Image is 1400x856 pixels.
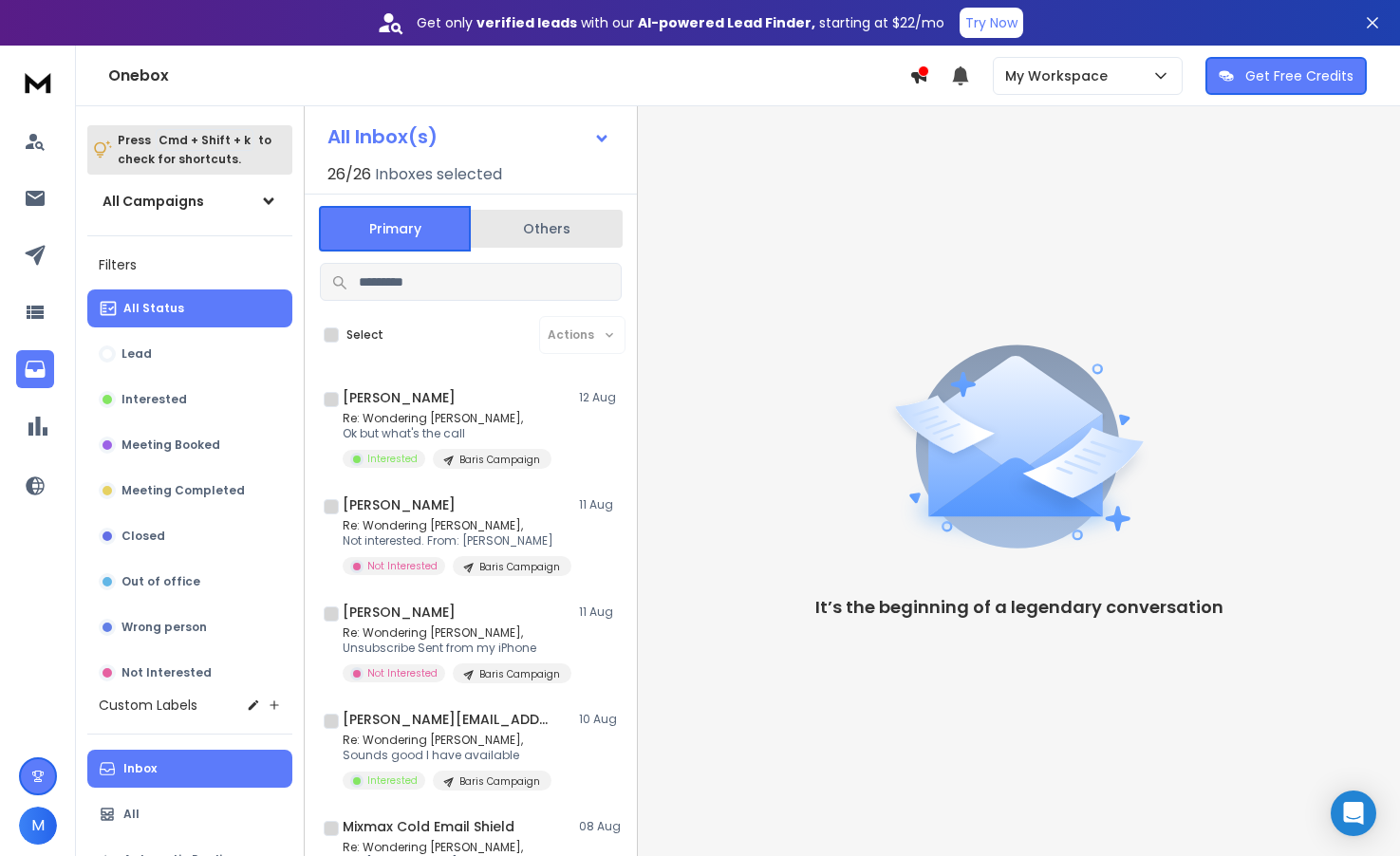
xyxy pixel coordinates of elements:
[965,13,1017,32] p: Try Now
[343,733,551,748] p: Re: Wondering [PERSON_NAME],
[123,301,184,316] p: All Status
[87,381,292,419] button: Interested
[343,710,551,729] h1: [PERSON_NAME][EMAIL_ADDRESS][DOMAIN_NAME]
[123,761,157,776] p: Inbox
[367,559,438,573] p: Not Interested
[99,696,197,715] h3: Custom Labels
[123,807,140,822] p: All
[579,605,622,620] p: 11 Aug
[343,748,551,763] p: Sounds good I have available
[638,13,815,32] strong: AI-powered Lead Finder,
[343,518,570,533] p: Re: Wondering [PERSON_NAME],
[118,131,271,169] p: Press to check for shortcuts.
[459,453,540,467] p: Baris Campaign
[1205,57,1367,95] button: Get Free Credits
[87,182,292,220] button: All Campaigns
[87,563,292,601] button: Out of office
[121,574,200,589] p: Out of office
[417,13,944,32] p: Get only with our starting at $22/mo
[156,129,253,151] span: Cmd + Shift + k
[121,437,220,453] p: Meeting Booked
[343,495,456,514] h1: [PERSON_NAME]
[121,620,207,635] p: Wrong person
[319,206,471,251] button: Primary
[87,335,292,373] button: Lead
[19,807,57,845] button: M
[1245,66,1353,85] p: Get Free Credits
[343,388,456,407] h1: [PERSON_NAME]
[121,483,245,498] p: Meeting Completed
[87,472,292,510] button: Meeting Completed
[579,712,622,727] p: 10 Aug
[579,390,622,405] p: 12 Aug
[108,65,909,87] h1: Onebox
[343,533,570,549] p: Not interested. From: [PERSON_NAME]
[87,426,292,464] button: Meeting Booked
[343,411,551,426] p: Re: Wondering [PERSON_NAME],
[87,795,292,833] button: All
[121,529,165,544] p: Closed
[459,774,540,789] p: Baris Campaign
[343,603,456,622] h1: [PERSON_NAME]
[367,773,418,788] p: Interested
[375,163,502,186] h3: Inboxes selected
[476,13,577,32] strong: verified leads
[471,208,623,250] button: Others
[121,346,152,362] p: Lead
[103,192,204,211] h1: All Campaigns
[312,118,625,156] button: All Inbox(s)
[343,426,551,441] p: Ok but what's the call
[960,8,1023,38] button: Try Now
[121,392,187,407] p: Interested
[1005,66,1115,85] p: My Workspace
[87,750,292,788] button: Inbox
[579,497,622,512] p: 11 Aug
[343,817,514,836] h1: Mixmax Cold Email Shield
[87,654,292,692] button: Not Interested
[327,127,438,146] h1: All Inbox(s)
[121,665,212,680] p: Not Interested
[343,641,570,656] p: Unsubscribe Sent from my iPhone
[367,452,418,466] p: Interested
[87,251,292,278] h3: Filters
[479,667,560,681] p: Baris Campaign
[87,608,292,646] button: Wrong person
[343,840,570,855] p: Re: Wondering [PERSON_NAME],
[815,594,1223,621] p: It’s the beginning of a legendary conversation
[346,327,383,343] label: Select
[19,65,57,100] img: logo
[327,163,371,186] span: 26 / 26
[579,819,622,834] p: 08 Aug
[87,517,292,555] button: Closed
[87,289,292,327] button: All Status
[367,666,438,680] p: Not Interested
[479,560,560,574] p: Baris Campaign
[343,625,570,641] p: Re: Wondering [PERSON_NAME],
[1331,791,1376,836] div: Open Intercom Messenger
